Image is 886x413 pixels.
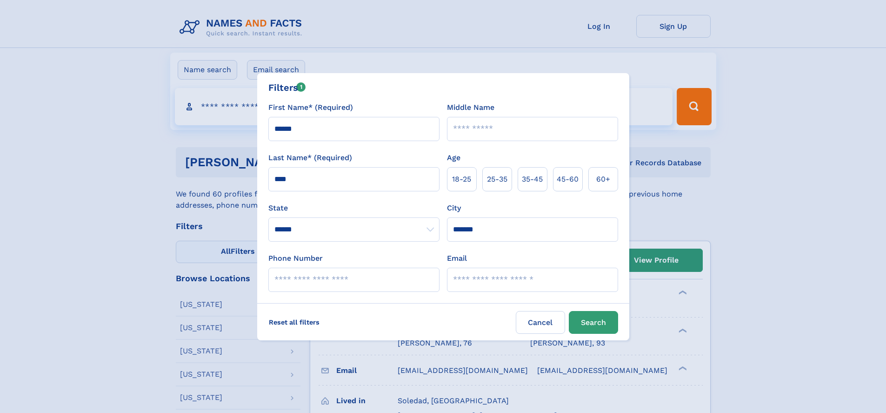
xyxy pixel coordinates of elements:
label: Reset all filters [263,311,326,333]
label: State [268,203,440,214]
label: Cancel [516,311,565,334]
label: First Name* (Required) [268,102,353,113]
span: 45‑60 [557,174,579,185]
span: 60+ [596,174,610,185]
span: 18‑25 [452,174,471,185]
label: Middle Name [447,102,494,113]
label: Phone Number [268,253,323,264]
div: Filters [268,81,306,95]
label: Email [447,253,467,264]
span: 35‑45 [522,174,543,185]
label: Last Name* (Required) [268,152,352,163]
label: City [447,203,461,214]
span: 25‑35 [487,174,507,185]
button: Search [569,311,618,334]
label: Age [447,152,460,163]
